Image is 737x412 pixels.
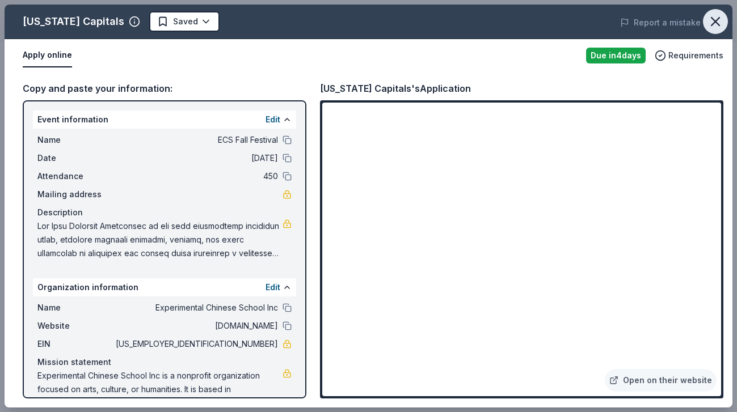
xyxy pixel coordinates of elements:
div: Description [37,206,292,219]
span: [DOMAIN_NAME] [113,319,278,333]
span: [US_EMPLOYER_IDENTIFICATION_NUMBER] [113,337,278,351]
span: Attendance [37,169,113,183]
span: 450 [113,169,278,183]
button: Edit [266,113,280,126]
span: ECS Fall Festival [113,133,278,147]
span: Lor Ipsu Dolorsit Ametconsec ad eli sedd eiusmodtemp incididun utlab, etdolore magnaali enimadmi,... [37,219,283,260]
span: Website [37,319,113,333]
button: Report a mistake [620,16,701,29]
span: Name [37,133,113,147]
button: Apply online [23,44,72,67]
div: Event information [33,111,296,129]
div: Organization information [33,278,296,296]
div: Mission statement [37,355,292,369]
button: Saved [149,11,220,32]
span: Date [37,151,113,165]
span: Requirements [668,49,723,62]
span: EIN [37,337,113,351]
span: Experimental Chinese School Inc is a nonprofit organization focused on arts, culture, or humaniti... [37,369,283,410]
span: Experimental Chinese School Inc [113,301,278,315]
button: Edit [266,281,280,294]
span: [DATE] [113,151,278,165]
button: Requirements [655,49,723,62]
div: [US_STATE] Capitals's Application [320,81,471,96]
span: Saved [173,15,198,28]
div: Due in 4 days [586,48,646,63]
div: Copy and paste your information: [23,81,306,96]
span: Mailing address [37,188,113,201]
a: Open on their website [605,369,717,392]
div: [US_STATE] Capitals [23,12,124,31]
span: Name [37,301,113,315]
